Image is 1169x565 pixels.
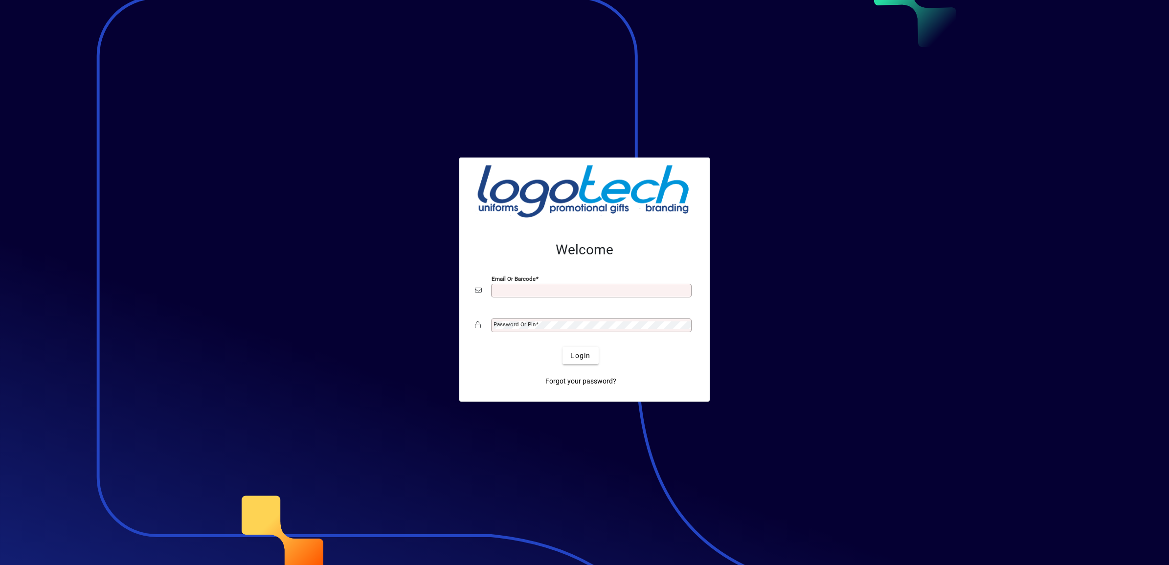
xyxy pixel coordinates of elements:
mat-label: Email or Barcode [492,275,536,282]
h2: Welcome [475,242,694,258]
span: Login [570,351,590,361]
a: Forgot your password? [541,372,620,390]
mat-label: Password or Pin [494,321,536,328]
span: Forgot your password? [545,376,616,386]
button: Login [562,347,598,364]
